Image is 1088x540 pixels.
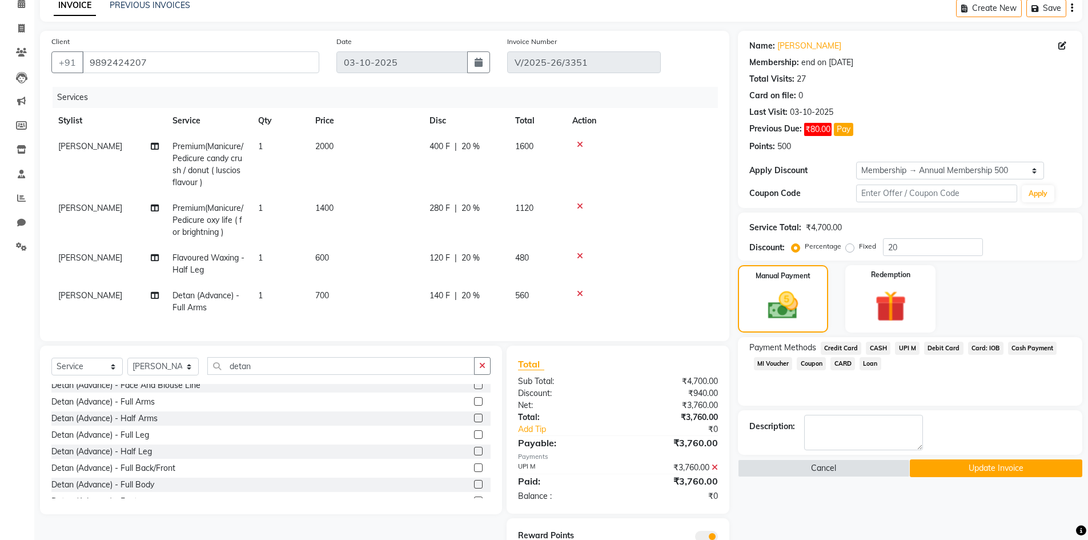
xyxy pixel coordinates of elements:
div: Last Visit: [749,106,788,118]
label: Redemption [871,270,910,280]
button: Update Invoice [910,459,1082,477]
div: ₹0 [618,490,726,502]
button: Apply [1022,185,1054,202]
div: Services [53,87,726,108]
th: Stylist [51,108,166,134]
span: 1 [258,253,263,263]
span: 1400 [315,203,334,213]
div: Detan (Advance) - Half Arms [51,413,158,425]
span: 1120 [515,203,533,213]
div: Discount: [749,242,785,254]
div: Detan (Advance) - Full Leg [51,429,149,441]
img: _cash.svg [758,288,808,323]
div: Service Total: [749,222,801,234]
div: Previous Due: [749,123,802,136]
span: 1600 [515,141,533,151]
div: Points: [749,141,775,153]
div: Paid: [509,474,618,488]
label: Date [336,37,352,47]
input: Enter Offer / Coupon Code [856,185,1017,202]
span: [PERSON_NAME] [58,253,122,263]
span: 600 [315,253,329,263]
button: Pay [834,123,853,136]
div: ₹3,760.00 [618,436,726,450]
span: Premium(Manicure/Pedicure oxy life ( for brightning ) [172,203,243,237]
span: | [455,202,457,214]
div: Balance : [509,490,618,502]
div: ₹4,700.00 [806,222,842,234]
button: +91 [51,51,83,73]
span: Detan (Advance) - Full Arms [172,290,239,313]
span: 1 [258,203,263,213]
label: Client [51,37,70,47]
th: Total [508,108,565,134]
span: ₹80.00 [804,123,832,136]
div: Detan (Advance) - Face And Blouse Line [51,379,200,391]
span: Flavoured Waxing - Half Leg [172,253,244,275]
span: Card: IOB [968,342,1003,355]
a: Add Tip [509,423,636,435]
span: 20 % [461,141,480,153]
div: Discount: [509,387,618,399]
div: Card on file: [749,90,796,102]
img: _gift.svg [865,287,916,326]
div: ₹3,760.00 [618,399,726,411]
div: Net: [509,399,618,411]
span: CASH [866,342,890,355]
div: ₹3,760.00 [618,411,726,423]
span: Coupon [797,357,826,370]
span: | [455,252,457,264]
th: Disc [423,108,508,134]
span: | [455,290,457,302]
div: Total: [509,411,618,423]
span: 1 [258,290,263,301]
div: Sub Total: [509,375,618,387]
span: 2000 [315,141,334,151]
th: Action [565,108,718,134]
div: ₹940.00 [618,387,726,399]
span: MI Voucher [754,357,793,370]
div: 27 [797,73,806,85]
span: Credit Card [821,342,862,355]
div: 500 [777,141,791,153]
span: Debit Card [924,342,963,355]
span: 400 F [429,141,450,153]
div: Apply Discount [749,165,857,177]
span: [PERSON_NAME] [58,203,122,213]
span: 480 [515,253,529,263]
div: ₹0 [636,423,726,435]
div: end on [DATE] [801,57,853,69]
span: Cash Payment [1008,342,1057,355]
span: 20 % [461,252,480,264]
a: [PERSON_NAME] [777,40,841,52]
span: | [455,141,457,153]
div: Name: [749,40,775,52]
div: Total Visits: [749,73,794,85]
div: ₹4,700.00 [618,375,726,387]
div: ₹3,760.00 [618,462,726,474]
label: Invoice Number [507,37,557,47]
span: Loan [860,357,881,370]
div: 0 [798,90,803,102]
span: Payment Methods [749,342,816,354]
span: 140 F [429,290,450,302]
span: Total [518,358,544,370]
span: UPI M [895,342,920,355]
span: 280 F [429,202,450,214]
div: Detan (Advance) - Full Arms [51,396,155,408]
div: Membership: [749,57,799,69]
div: Payable: [509,436,618,450]
div: Payments [518,452,717,462]
th: Qty [251,108,308,134]
div: UPI M [509,462,618,474]
input: Search by Name/Mobile/Email/Code [82,51,319,73]
span: CARD [830,357,855,370]
input: Search or Scan [207,357,475,375]
div: 03-10-2025 [790,106,833,118]
div: Coupon Code [749,187,857,199]
span: Premium(Manicure/Pedicure candy crush / donut ( luscios flavour ) [172,141,243,187]
div: Detan (Advance) - Full Back/Front [51,462,175,474]
div: Detan (Advance) - Feet [51,495,137,507]
span: 20 % [461,202,480,214]
th: Price [308,108,423,134]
